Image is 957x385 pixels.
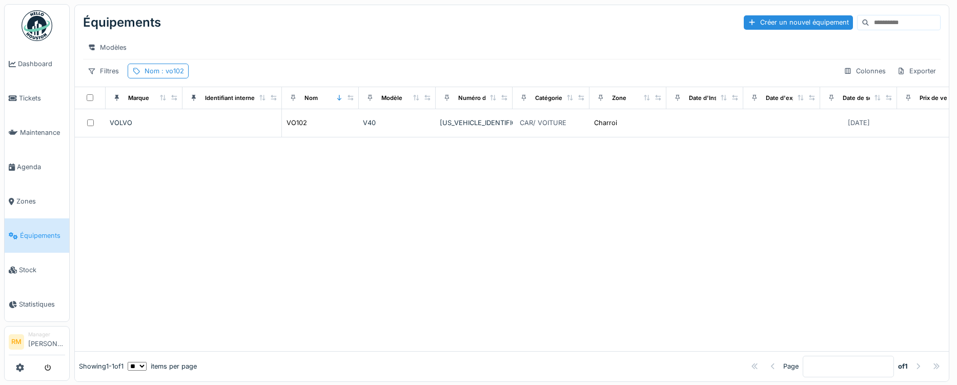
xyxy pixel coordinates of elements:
[381,94,402,103] div: Modèle
[205,94,255,103] div: Identifiant interne
[16,196,65,206] span: Zones
[18,59,65,69] span: Dashboard
[304,94,318,103] div: Nom
[783,361,799,371] div: Page
[19,299,65,309] span: Statistiques
[79,361,124,371] div: Showing 1 - 1 of 1
[440,118,508,128] div: [US_VEHICLE_IDENTIFICATION_NUMBER]
[83,40,131,55] div: Modèles
[159,67,184,75] span: : vo102
[22,10,52,41] img: Badge_color-CXgf-gQk.svg
[9,331,65,355] a: RM Manager[PERSON_NAME]
[9,334,24,350] li: RM
[28,331,65,353] li: [PERSON_NAME]
[19,93,65,103] span: Tickets
[744,15,853,29] div: Créer un nouvel équipement
[19,265,65,275] span: Stock
[5,47,69,81] a: Dashboard
[110,118,178,128] div: VOLVO
[20,128,65,137] span: Maintenance
[5,218,69,253] a: Équipements
[5,253,69,287] a: Stock
[766,94,813,103] div: Date d'expiration
[594,118,617,128] div: Charroi
[839,64,890,78] div: Colonnes
[5,150,69,184] a: Agenda
[898,361,908,371] strong: of 1
[363,118,432,128] div: V40
[5,115,69,150] a: Maintenance
[5,287,69,321] a: Statistiques
[5,184,69,218] a: Zones
[612,94,626,103] div: Zone
[892,64,941,78] div: Exporter
[689,94,739,103] div: Date d'Installation
[20,231,65,240] span: Équipements
[843,94,906,103] div: Date de sortie estimée
[5,81,69,115] a: Tickets
[17,162,65,172] span: Agenda
[145,66,184,76] div: Nom
[535,94,606,103] div: Catégories d'équipement
[128,94,149,103] div: Marque
[458,94,505,103] div: Numéro de Série
[287,118,307,128] div: VO102
[83,9,161,36] div: Équipements
[128,361,197,371] div: items per page
[83,64,124,78] div: Filtres
[28,331,65,338] div: Manager
[520,118,566,128] div: CAR/ VOITURE
[848,118,870,128] div: [DATE]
